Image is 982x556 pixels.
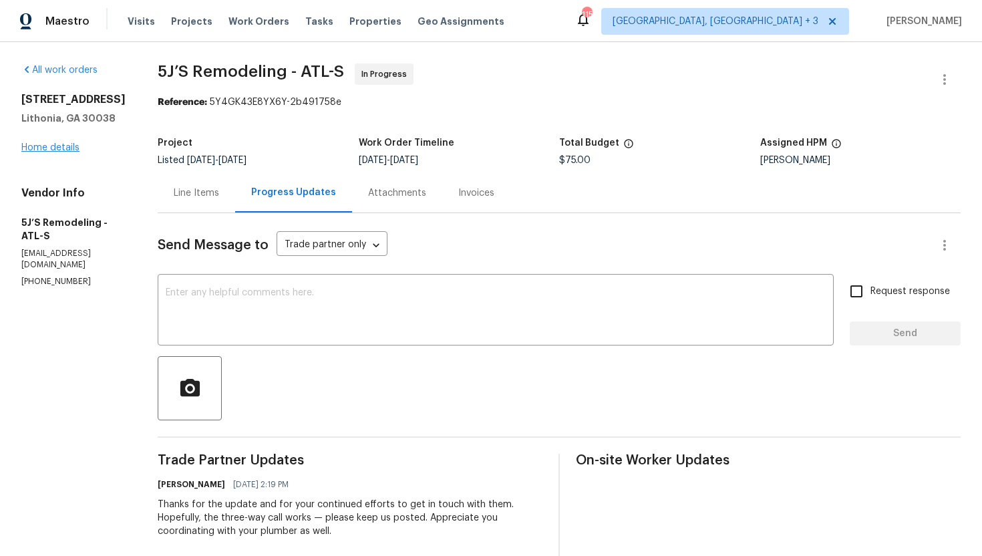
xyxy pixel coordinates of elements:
span: Send Message to [158,239,269,252]
h6: [PERSON_NAME] [158,478,225,491]
span: Projects [171,15,212,28]
span: Maestro [45,15,90,28]
b: Reference: [158,98,207,107]
span: In Progress [361,67,412,81]
div: 5Y4GK43E8YX6Y-2b491758e [158,96,961,109]
p: [EMAIL_ADDRESS][DOMAIN_NAME] [21,248,126,271]
div: 115 [582,8,591,21]
h5: 5J’S Remodeling - ATL-S [21,216,126,243]
span: Properties [349,15,401,28]
span: Geo Assignments [418,15,504,28]
h5: Lithonia, GA 30038 [21,112,126,125]
div: Trade partner only [277,235,387,257]
a: All work orders [21,65,98,75]
span: The total cost of line items that have been proposed by Opendoor. This sum includes line items th... [623,138,634,156]
p: [PHONE_NUMBER] [21,276,126,287]
h5: Project [158,138,192,148]
div: Line Items [174,186,219,200]
span: Trade Partner Updates [158,454,542,467]
span: - [359,156,418,165]
span: [PERSON_NAME] [881,15,962,28]
h5: Total Budget [559,138,619,148]
span: [DATE] [390,156,418,165]
span: [DATE] [218,156,247,165]
div: Thanks for the update and for your continued efforts to get in touch with them. Hopefully, the th... [158,498,542,538]
span: On-site Worker Updates [576,454,961,467]
h2: [STREET_ADDRESS] [21,93,126,106]
span: [GEOGRAPHIC_DATA], [GEOGRAPHIC_DATA] + 3 [613,15,818,28]
span: Tasks [305,17,333,26]
span: [DATE] [187,156,215,165]
span: $75.00 [559,156,591,165]
h5: Work Order Timeline [359,138,454,148]
a: Home details [21,143,79,152]
span: - [187,156,247,165]
span: [DATE] 2:19 PM [233,478,289,491]
h4: Vendor Info [21,186,126,200]
span: Listed [158,156,247,165]
span: The hpm assigned to this work order. [831,138,842,156]
span: 5J’S Remodeling - ATL-S [158,63,344,80]
div: Invoices [458,186,494,200]
span: Work Orders [228,15,289,28]
div: Progress Updates [251,186,336,199]
div: [PERSON_NAME] [760,156,961,165]
h5: Assigned HPM [760,138,827,148]
span: Request response [870,285,950,299]
div: Attachments [368,186,426,200]
span: [DATE] [359,156,387,165]
span: Visits [128,15,155,28]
